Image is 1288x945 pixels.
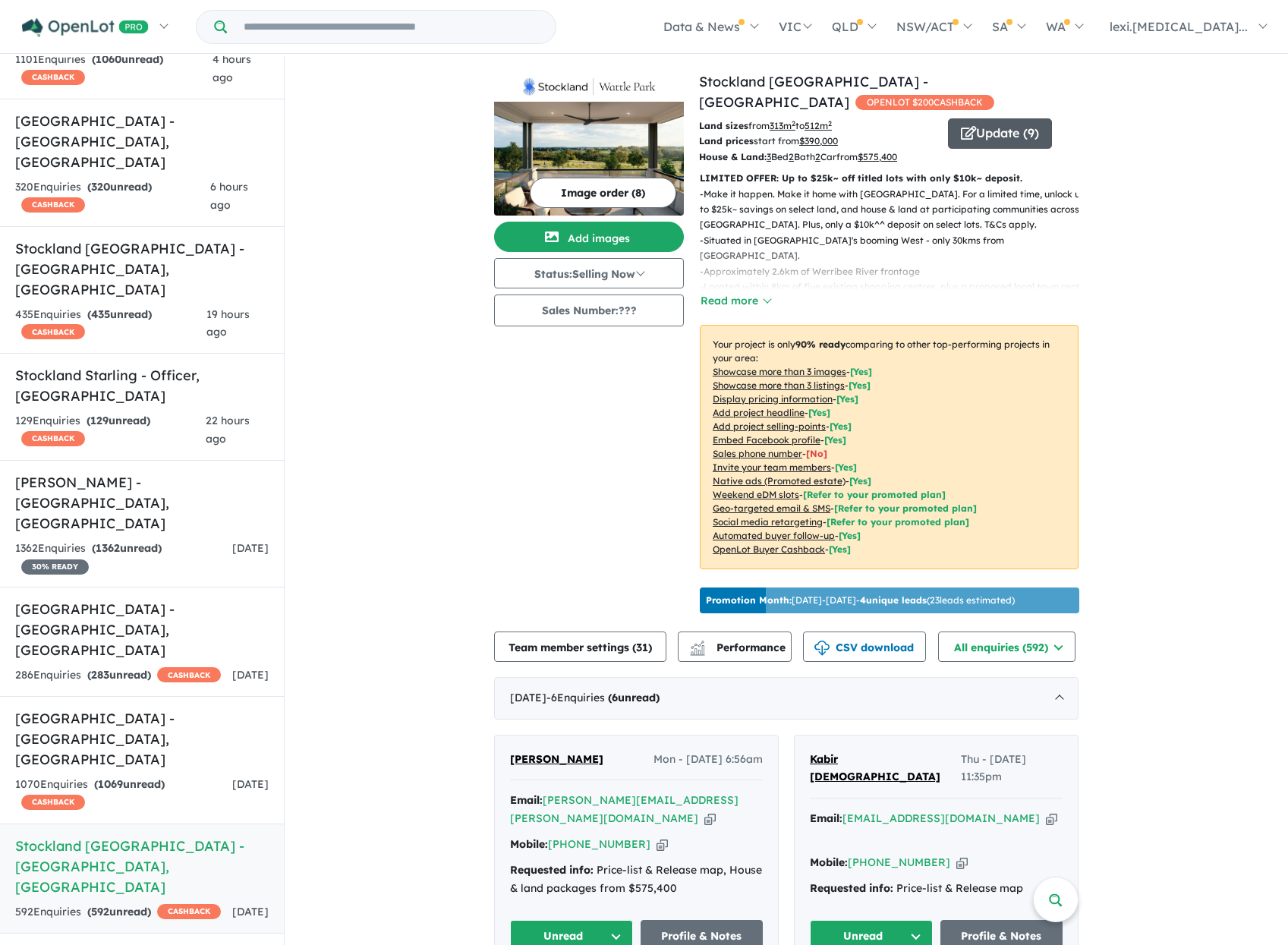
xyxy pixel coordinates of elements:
[795,120,832,131] span: to
[839,530,861,541] span: [Yes]
[767,151,771,162] u: 3
[1110,19,1248,34] span: lexi.[MEDICAL_DATA]...
[938,632,1075,662] button: All enquiries (592)
[699,118,937,134] p: from
[21,70,85,85] span: CASHBACK
[706,594,792,606] b: Promotion Month:
[510,751,603,769] a: [PERSON_NAME]
[948,118,1052,149] button: Update (9)
[232,541,269,555] span: [DATE]
[860,594,927,606] b: 4 unique leads
[842,811,1040,825] a: [EMAIL_ADDRESS][DOMAIN_NAME]
[510,863,594,877] strong: Requested info:
[494,71,684,216] a: Stockland Wattle Park - Tarneit LogoStockland Wattle Park - Tarneit
[713,516,823,528] u: Social media retargeting
[858,151,897,162] u: $ 575,400
[94,777,165,791] strong: ( unread)
[87,414,150,427] strong: ( unread)
[15,238,269,300] h5: Stockland [GEOGRAPHIC_DATA] - [GEOGRAPHIC_DATA] , [GEOGRAPHIC_DATA]
[699,120,748,131] b: Land sizes
[713,530,835,541] u: Automated buyer follow-up
[206,307,250,339] span: 19 hours ago
[494,677,1079,720] div: [DATE]
[90,414,109,427] span: 129
[15,708,269,770] h5: [GEOGRAPHIC_DATA] - [GEOGRAPHIC_DATA] , [GEOGRAPHIC_DATA]
[713,475,846,487] u: Native ads (Promoted estate)
[15,111,269,172] h5: [GEOGRAPHIC_DATA] - [GEOGRAPHIC_DATA] , [GEOGRAPHIC_DATA]
[713,461,831,473] u: Invite your team members
[829,543,851,555] span: [Yes]
[494,222,684,252] button: Add images
[21,197,85,213] span: CASHBACK
[510,862,763,898] div: Price-list & Release map, House & land packages from $575,400
[713,393,833,405] u: Display pricing information
[713,380,845,391] u: Showcase more than 3 listings
[15,365,269,406] h5: Stockland Starling - Officer , [GEOGRAPHIC_DATA]
[850,366,872,377] span: [ Yes ]
[15,666,221,685] div: 286 Enquir ies
[87,905,151,918] strong: ( unread)
[657,836,668,852] button: Copy
[230,11,553,43] input: Try estate name, suburb, builder or developer
[824,434,846,446] span: [ Yes ]
[713,448,802,459] u: Sales phone number
[836,393,858,405] span: [ Yes ]
[91,668,109,682] span: 283
[15,836,269,897] h5: Stockland [GEOGRAPHIC_DATA] - [GEOGRAPHIC_DATA] , [GEOGRAPHIC_DATA]
[15,776,232,812] div: 1070 Enquir ies
[210,180,248,212] span: 6 hours ago
[699,151,767,162] b: House & Land:
[157,904,221,919] span: CASHBACK
[510,752,603,766] span: [PERSON_NAME]
[835,461,857,473] span: [ Yes ]
[678,632,792,662] button: Performance
[792,119,795,128] sup: 2
[546,691,660,704] span: - 6 Enquir ies
[21,324,85,339] span: CASHBACK
[206,414,250,446] span: 22 hours ago
[814,641,830,656] img: download icon
[500,77,678,96] img: Stockland Wattle Park - Tarneit Logo
[157,667,221,682] span: CASHBACK
[87,180,152,194] strong: ( unread)
[548,837,650,851] a: [PHONE_NUMBER]
[713,434,820,446] u: Embed Facebook profile
[653,751,763,769] span: Mon - [DATE] 6:56am
[92,541,162,555] strong: ( unread)
[636,641,648,654] span: 31
[795,339,846,350] b: 90 % ready
[810,752,940,784] span: Kabir [DEMOGRAPHIC_DATA]
[713,407,805,418] u: Add project headline
[699,134,937,149] p: start from
[15,903,221,921] div: 592 Enquir ies
[87,668,151,682] strong: ( unread)
[691,641,704,649] img: line-chart.svg
[849,380,871,391] span: [ Yes ]
[699,150,937,165] p: Bed Bath Car from
[806,448,827,459] span: [ No ]
[87,307,152,321] strong: ( unread)
[700,279,1091,310] p: - Located within 8km of five existing shopping centres, plus a proposed local town centre just 1....
[232,668,269,682] span: [DATE]
[799,135,838,146] u: $ 390,000
[494,295,684,326] button: Sales Number:???
[232,905,269,918] span: [DATE]
[91,905,109,918] span: 592
[700,264,1091,279] p: - Approximately 2.6km of Werribee River frontage
[700,325,1079,569] p: Your project is only comparing to other top-performing projects in your area: - - - - - - - - - -...
[830,421,852,432] span: [ Yes ]
[692,641,786,654] span: Performance
[92,52,163,66] strong: ( unread)
[713,489,799,500] u: Weekend eDM slots
[530,178,676,208] button: Image order (8)
[21,559,89,575] span: 30 % READY
[15,306,206,342] div: 435 Enquir ies
[834,502,977,514] span: [Refer to your promoted plan]
[961,751,1063,787] span: Thu - [DATE] 11:35pm
[612,691,618,704] span: 6
[232,777,269,791] span: [DATE]
[15,178,210,215] div: 320 Enquir ies
[803,632,926,662] button: CSV download
[810,811,842,825] strong: Email:
[810,751,961,787] a: Kabir [DEMOGRAPHIC_DATA]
